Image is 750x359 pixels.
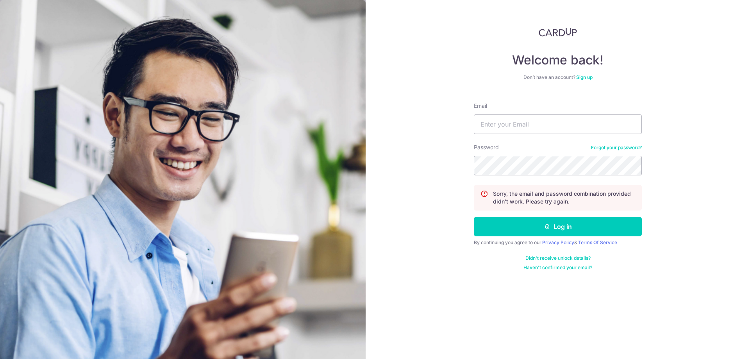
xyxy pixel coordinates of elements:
a: Didn't receive unlock details? [525,255,591,261]
a: Haven't confirmed your email? [523,264,592,271]
label: Password [474,143,499,151]
img: CardUp Logo [539,27,577,37]
a: Terms Of Service [578,239,617,245]
a: Sign up [576,74,593,80]
h4: Welcome back! [474,52,642,68]
div: By continuing you agree to our & [474,239,642,246]
button: Log in [474,217,642,236]
a: Forgot your password? [591,145,642,151]
label: Email [474,102,487,110]
a: Privacy Policy [542,239,574,245]
p: Sorry, the email and password combination provided didn't work. Please try again. [493,190,635,205]
div: Don’t have an account? [474,74,642,80]
input: Enter your Email [474,114,642,134]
